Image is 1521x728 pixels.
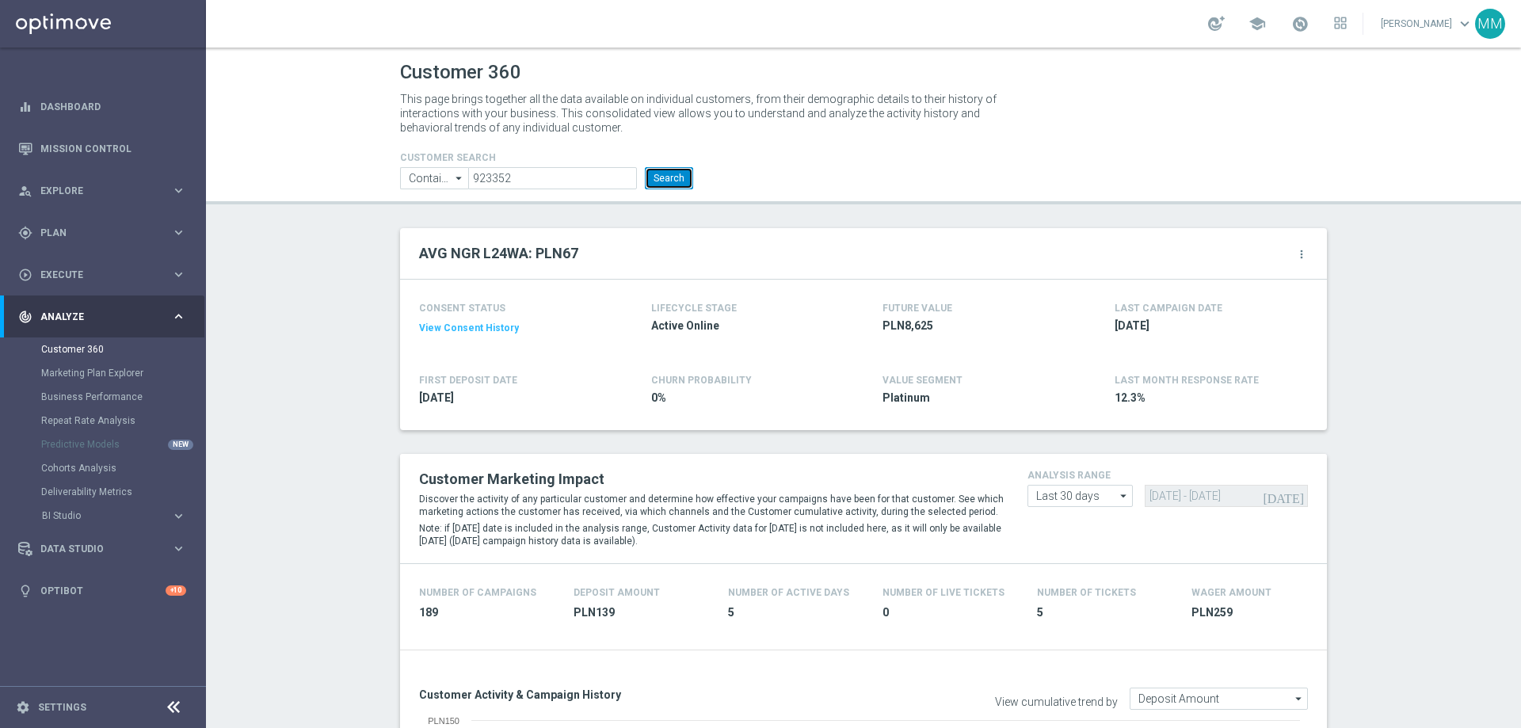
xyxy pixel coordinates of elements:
[419,493,1004,518] p: Discover the activity of any particular customer and determine how effective your campaigns have ...
[651,303,737,314] h4: LIFECYCLE STAGE
[17,543,187,555] div: Data Studio keyboard_arrow_right
[400,61,1327,84] h1: Customer 360
[42,511,171,520] div: BI Studio
[41,504,204,528] div: BI Studio
[651,318,837,334] span: Active Online
[18,310,171,324] div: Analyze
[1027,485,1133,507] input: analysis range
[171,267,186,282] i: keyboard_arrow_right
[1037,605,1172,620] span: 5
[419,522,1004,547] p: Note: if [DATE] date is included in the analysis range, Customer Activity data for [DATE] is not ...
[171,225,186,240] i: keyboard_arrow_right
[18,86,186,128] div: Dashboard
[40,312,171,322] span: Analyze
[1456,15,1473,32] span: keyboard_arrow_down
[400,167,468,189] input: Contains
[40,570,166,612] a: Optibot
[400,152,693,163] h4: CUSTOMER SEARCH
[728,605,863,620] span: 5
[419,244,578,263] h2: AVG NGR L24WA: PLN67
[1115,318,1300,334] span: 2025-08-13
[1191,587,1271,598] h4: Wager Amount
[18,268,32,282] i: play_circle_outline
[40,128,186,170] a: Mission Control
[419,605,555,620] span: 189
[419,688,852,702] h3: Customer Activity & Campaign History
[41,509,187,522] button: BI Studio keyboard_arrow_right
[995,696,1118,709] label: View cumulative trend by
[17,311,187,323] button: track_changes Analyze keyboard_arrow_right
[38,703,86,712] a: Settings
[18,584,32,598] i: lightbulb
[1291,688,1307,709] i: arrow_drop_down
[41,391,165,403] a: Business Performance
[17,585,187,597] button: lightbulb Optibot +10
[1027,470,1308,481] h4: analysis range
[18,310,32,324] i: track_changes
[882,587,1004,598] h4: Number Of Live Tickets
[41,361,204,385] div: Marketing Plan Explorer
[171,183,186,198] i: keyboard_arrow_right
[468,167,637,189] input: Enter CID, Email, name or phone
[17,143,187,155] button: Mission Control
[41,433,204,456] div: Predictive Models
[18,184,32,198] i: person_search
[400,92,1010,135] p: This page brings together all the data available on individual customers, from their demographic ...
[882,605,1018,620] span: 0
[18,268,171,282] div: Execute
[18,226,171,240] div: Plan
[419,375,517,386] h4: FIRST DEPOSIT DATE
[41,343,165,356] a: Customer 360
[428,716,459,726] text: PLN150
[41,486,165,498] a: Deliverability Metrics
[882,375,963,386] h4: VALUE SEGMENT
[1037,587,1136,598] h4: Number Of Tickets
[41,414,165,427] a: Repeat Rate Analysis
[41,409,204,433] div: Repeat Rate Analysis
[40,544,171,554] span: Data Studio
[17,227,187,239] button: gps_fixed Plan keyboard_arrow_right
[419,322,519,335] button: View Consent History
[18,128,186,170] div: Mission Control
[40,186,171,196] span: Explore
[171,509,186,524] i: keyboard_arrow_right
[574,587,660,598] h4: Deposit Amount
[1115,375,1259,386] span: LAST MONTH RESPONSE RATE
[40,270,171,280] span: Execute
[18,542,171,556] div: Data Studio
[17,269,187,281] button: play_circle_outline Execute keyboard_arrow_right
[42,511,155,520] span: BI Studio
[882,391,1068,406] span: Platinum
[574,605,709,620] span: PLN139
[419,470,1004,489] h2: Customer Marketing Impact
[728,587,849,598] h4: Number of Active Days
[18,570,186,612] div: Optibot
[17,185,187,197] button: person_search Explore keyboard_arrow_right
[1248,15,1266,32] span: school
[40,86,186,128] a: Dashboard
[452,168,467,189] i: arrow_drop_down
[41,480,204,504] div: Deliverability Metrics
[651,391,837,406] span: 0%
[18,226,32,240] i: gps_fixed
[168,440,193,450] div: NEW
[18,100,32,114] i: equalizer
[419,391,604,406] span: 2020-02-01
[41,385,204,409] div: Business Performance
[1191,605,1327,620] span: PLN259
[1115,303,1222,314] h4: LAST CAMPAIGN DATE
[40,228,171,238] span: Plan
[171,541,186,556] i: keyboard_arrow_right
[41,367,165,379] a: Marketing Plan Explorer
[645,167,693,189] button: Search
[166,585,186,596] div: +10
[1115,391,1300,406] span: 12.3%
[17,101,187,113] div: equalizer Dashboard
[1116,486,1132,506] i: arrow_drop_down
